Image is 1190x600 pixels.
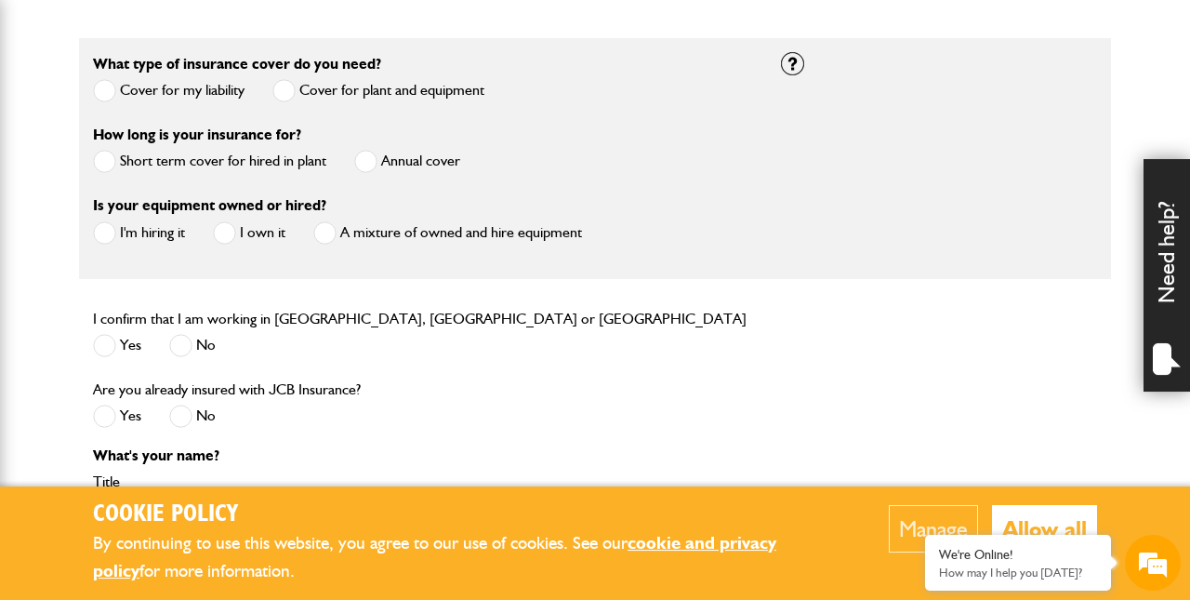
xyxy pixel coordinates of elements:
[1144,159,1190,392] div: Need help?
[213,221,285,245] label: I own it
[93,127,301,142] label: How long is your insurance for?
[939,547,1097,563] div: We're Online!
[169,334,216,357] label: No
[93,57,381,72] label: What type of insurance cover do you need?
[169,405,216,428] label: No
[313,221,582,245] label: A mixture of owned and hire equipment
[93,312,747,327] label: I confirm that I am working in [GEOGRAPHIC_DATA], [GEOGRAPHIC_DATA] or [GEOGRAPHIC_DATA]
[939,566,1097,580] p: How may I help you today?
[93,221,185,245] label: I'm hiring it
[93,500,832,529] h2: Cookie Policy
[93,405,141,428] label: Yes
[93,198,326,213] label: Is your equipment owned or hired?
[889,505,978,553] button: Manage
[93,150,326,173] label: Short term cover for hired in plant
[93,79,245,102] label: Cover for my liability
[93,448,753,463] p: What's your name?
[354,150,460,173] label: Annual cover
[93,382,361,397] label: Are you already insured with JCB Insurance?
[93,529,832,586] p: By continuing to use this website, you agree to our use of cookies. See our for more information.
[93,474,753,489] label: Title
[93,334,141,357] label: Yes
[272,79,484,102] label: Cover for plant and equipment
[992,505,1097,553] button: Allow all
